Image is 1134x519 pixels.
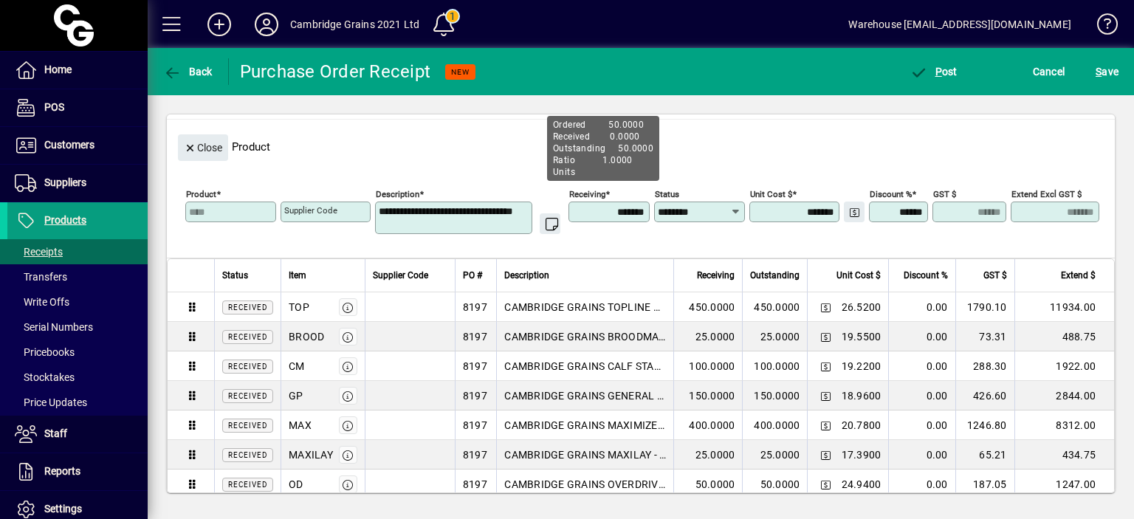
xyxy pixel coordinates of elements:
[44,139,94,151] span: Customers
[7,390,148,415] a: Price Updates
[455,351,496,381] td: 8197
[655,189,679,199] mat-label: Status
[1096,60,1118,83] span: ave
[1014,381,1114,410] td: 2844.00
[904,267,948,283] span: Discount %
[842,418,882,433] span: 20.7800
[163,66,213,78] span: Back
[742,351,807,381] td: 100.0000
[815,326,836,347] button: Change Price Levels
[1086,3,1116,51] a: Knowledge Base
[289,388,303,403] div: GP
[243,11,290,38] button: Profile
[222,267,248,283] span: Status
[888,351,955,381] td: 0.00
[7,365,148,390] a: Stocktakes
[955,410,1014,440] td: 1246.80
[289,300,309,315] div: TOP
[44,465,80,477] span: Reports
[196,11,243,38] button: Add
[44,427,67,439] span: Staff
[955,381,1014,410] td: 426.60
[7,239,148,264] a: Receipts
[15,396,87,408] span: Price Updates
[455,440,496,470] td: 8197
[750,189,792,199] mat-label: Unit Cost $
[815,297,836,317] button: Change Price Levels
[695,447,735,462] span: 25.0000
[15,371,75,383] span: Stocktakes
[159,58,216,85] button: Back
[463,267,482,283] span: PO #
[504,267,549,283] span: Description
[695,477,735,492] span: 50.0000
[44,214,86,226] span: Products
[228,451,267,459] span: Received
[7,52,148,89] a: Home
[1096,66,1102,78] span: S
[1014,440,1114,470] td: 434.75
[186,189,216,199] mat-label: Product
[184,136,222,160] span: Close
[1061,267,1096,283] span: Extend $
[742,410,807,440] td: 400.0000
[750,267,800,283] span: Outstanding
[228,303,267,312] span: Received
[289,267,306,283] span: Item
[178,134,228,161] button: Close
[15,321,93,333] span: Serial Numbers
[228,362,267,371] span: Received
[1092,58,1122,85] button: Save
[496,322,673,351] td: CAMBRIDGE GRAINS BROODMARE 20KG
[289,447,333,462] div: MAXILAY
[844,202,865,222] button: Change Price Levels
[15,271,67,283] span: Transfers
[935,66,942,78] span: P
[910,66,958,78] span: ost
[7,264,148,289] a: Transfers
[451,67,470,77] span: NEW
[888,292,955,322] td: 0.00
[228,481,267,489] span: Received
[842,359,882,374] span: 19.2200
[7,165,148,202] a: Suppliers
[228,333,267,341] span: Received
[7,127,148,164] a: Customers
[1033,60,1065,83] span: Cancel
[695,329,735,344] span: 25.0000
[842,329,882,344] span: 19.5500
[955,351,1014,381] td: 288.30
[15,296,69,308] span: Write Offs
[689,388,735,403] span: 150.0000
[906,58,961,85] button: Post
[888,440,955,470] td: 0.00
[689,359,735,374] span: 100.0000
[842,300,882,315] span: 26.5200
[1014,470,1114,499] td: 1247.00
[742,292,807,322] td: 450.0000
[842,447,882,462] span: 17.3900
[7,340,148,365] a: Pricebooks
[569,189,605,199] mat-label: Receiving
[496,440,673,470] td: CAMBRIDGE GRAINS MAXILAY - 20kg
[742,470,807,499] td: 50.0000
[44,63,72,75] span: Home
[983,267,1007,283] span: GST $
[1029,58,1069,85] button: Cancel
[848,13,1071,36] div: Warehouse [EMAIL_ADDRESS][DOMAIN_NAME]
[289,359,305,374] div: CM
[1014,292,1114,322] td: 11934.00
[148,58,229,85] app-page-header-button: Back
[888,381,955,410] td: 0.00
[1014,410,1114,440] td: 8312.00
[44,176,86,188] span: Suppliers
[15,246,63,258] span: Receipts
[15,346,75,358] span: Pricebooks
[888,322,955,351] td: 0.00
[228,392,267,400] span: Received
[455,470,496,499] td: 8197
[496,410,673,440] td: CAMBRIDGE GRAINS MAXIMIZE - 20KG
[815,474,836,495] button: Change Price Levels
[284,205,337,216] mat-label: Supplier Code
[496,381,673,410] td: CAMBRIDGE GRAINS GENERAL PURPOSE - 20KG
